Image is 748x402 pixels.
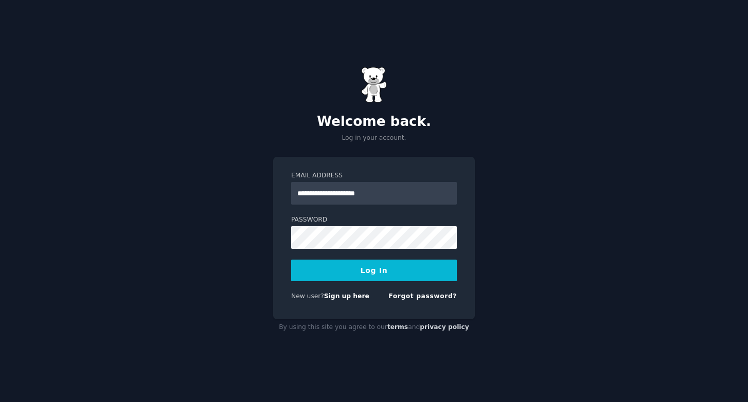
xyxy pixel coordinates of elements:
[273,134,475,143] p: Log in your account.
[273,114,475,130] h2: Welcome back.
[291,171,457,180] label: Email Address
[387,323,408,331] a: terms
[291,260,457,281] button: Log In
[291,215,457,225] label: Password
[291,293,324,300] span: New user?
[420,323,469,331] a: privacy policy
[361,67,387,103] img: Gummy Bear
[388,293,457,300] a: Forgot password?
[324,293,369,300] a: Sign up here
[273,319,475,336] div: By using this site you agree to our and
